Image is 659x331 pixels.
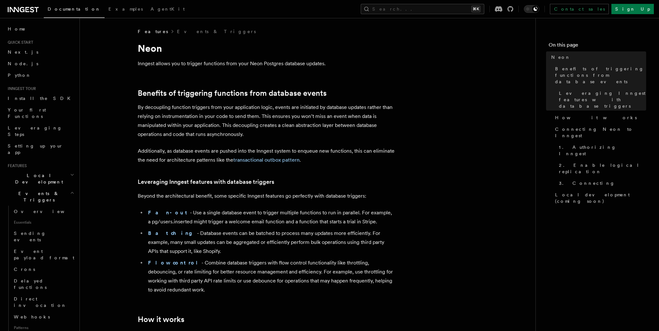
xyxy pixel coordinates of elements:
[11,293,76,311] a: Direct invocation
[14,249,74,260] span: Event payload format
[552,63,646,87] a: Benefits of triggering functions from database events
[233,157,300,163] a: transactional outbox pattern
[8,96,74,101] span: Install the SDK
[5,40,33,45] span: Quick start
[8,143,63,155] span: Setting up your app
[552,123,646,141] a: Connecting Neon to Inngest
[5,58,76,69] a: Node.js
[556,159,646,177] a: 2. Enable logical replication
[559,162,646,175] span: 2. Enable logical replication
[556,141,646,159] a: 1. Authorizing Inngest
[524,5,539,13] button: Toggle dark mode
[138,103,395,139] p: By decoupling function triggers from your application logic, events are initiated by database upd...
[138,89,327,98] a: Benefits of triggering functions from database events
[14,314,50,319] span: Webhooks
[8,125,62,137] span: Leveraging Steps
[8,26,26,32] span: Home
[11,311,76,323] a: Webhooks
[611,4,654,14] a: Sign Up
[556,87,646,112] a: Leveraging Inngest features with database triggers
[44,2,105,18] a: Documentation
[471,6,480,12] kbd: ⌘K
[146,258,395,294] li: - Combine database triggers with flow control functionality like throttling, debouncing, or rate ...
[559,180,615,186] span: 3. Connecting
[138,59,395,68] p: Inngest allows you to trigger functions from your Neon Postgres database updates.
[151,6,185,12] span: AgentKit
[5,140,76,158] a: Setting up your app
[148,230,197,236] a: Batching
[14,231,46,242] span: Sending events
[5,172,70,185] span: Local Development
[5,23,76,35] a: Home
[177,28,256,35] a: Events & Triggers
[8,73,31,78] span: Python
[5,170,76,188] button: Local Development
[555,126,646,139] span: Connecting Neon to Inngest
[105,2,147,17] a: Examples
[549,51,646,63] a: Neon
[552,189,646,207] a: Local development (coming soon)
[555,114,637,121] span: How it works
[550,4,609,14] a: Contact sales
[5,93,76,104] a: Install the SDK
[361,4,484,14] button: Search...⌘K
[138,192,395,201] p: Beyond the architectural benefit, some specific Inngest features go perfectly with database trigg...
[556,177,646,189] a: 3. Connecting
[5,122,76,140] a: Leveraging Steps
[5,69,76,81] a: Python
[138,28,168,35] span: Features
[8,107,46,119] span: Your first Functions
[138,147,395,165] p: Additionally, as database events are pushed into the Inngest system to enqueue new functions, thi...
[555,192,646,204] span: Local development (coming soon)
[5,104,76,122] a: Your first Functions
[8,49,38,55] span: Next.js
[148,210,190,216] a: Fan-out
[108,6,143,12] span: Examples
[11,206,76,217] a: Overview
[11,246,76,264] a: Event payload format
[5,163,27,168] span: Features
[14,278,47,290] span: Delayed functions
[14,267,35,272] span: Crons
[559,90,646,109] span: Leveraging Inngest features with database triggers
[14,296,67,308] span: Direct invocation
[549,41,646,51] h4: On this page
[48,6,101,12] span: Documentation
[11,217,76,228] span: Essentials
[5,46,76,58] a: Next.js
[11,275,76,293] a: Delayed functions
[138,42,395,54] h1: Neon
[146,208,395,226] li: - Use a single database event to trigger multiple functions to run in parallel. For example, a pg...
[552,112,646,123] a: How it works
[11,264,76,275] a: Crons
[5,188,76,206] button: Events & Triggers
[551,54,571,60] span: Neon
[138,177,274,186] a: Leveraging Inngest features with database triggers
[5,86,36,91] span: Inngest tour
[11,228,76,246] a: Sending events
[138,315,184,324] a: How it works
[5,190,70,203] span: Events & Triggers
[559,144,646,157] span: 1. Authorizing Inngest
[555,66,646,85] span: Benefits of triggering functions from database events
[147,2,189,17] a: AgentKit
[8,61,38,66] span: Node.js
[14,209,80,214] span: Overview
[146,229,395,256] li: - Database events can be batched to process many updates more efficiently. For example, many smal...
[148,260,201,266] a: Flow control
